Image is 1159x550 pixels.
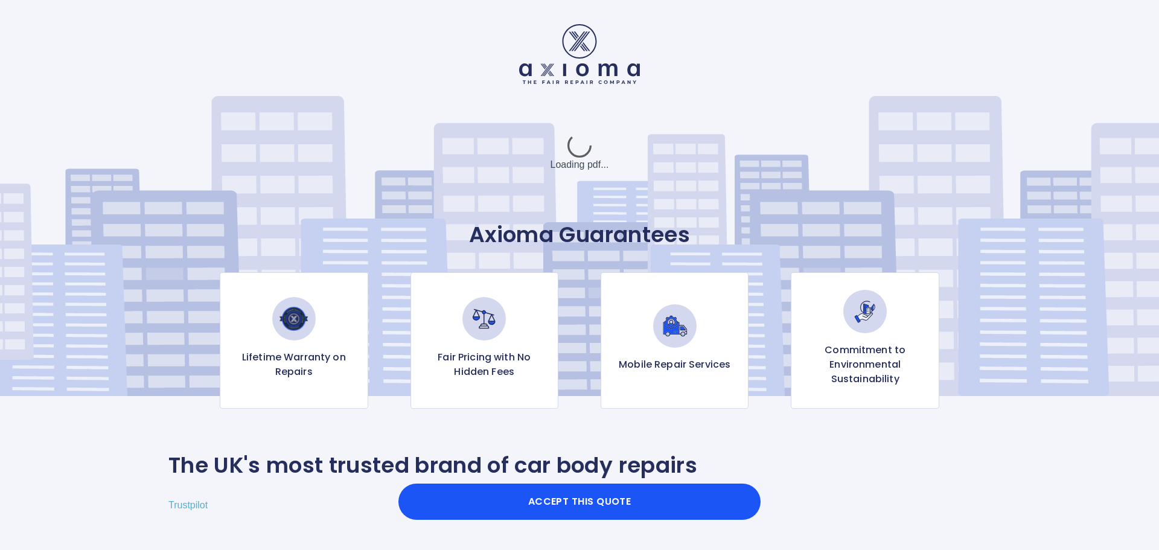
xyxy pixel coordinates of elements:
[421,350,548,379] p: Fair Pricing with No Hidden Fees
[801,343,928,386] p: Commitment to Environmental Sustainability
[653,304,697,348] img: Mobile Repair Services
[619,357,730,372] p: Mobile Repair Services
[272,297,316,341] img: Lifetime Warranty on Repairs
[489,123,670,183] div: Loading pdf...
[462,297,506,341] img: Fair Pricing with No Hidden Fees
[168,452,697,479] p: The UK's most trusted brand of car body repairs
[519,24,640,84] img: Logo
[168,500,208,510] a: Trustpilot
[168,222,991,248] p: Axioma Guarantees
[398,484,761,520] button: Accept this Quote
[230,350,357,379] p: Lifetime Warranty on Repairs
[843,290,887,333] img: Commitment to Environmental Sustainability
